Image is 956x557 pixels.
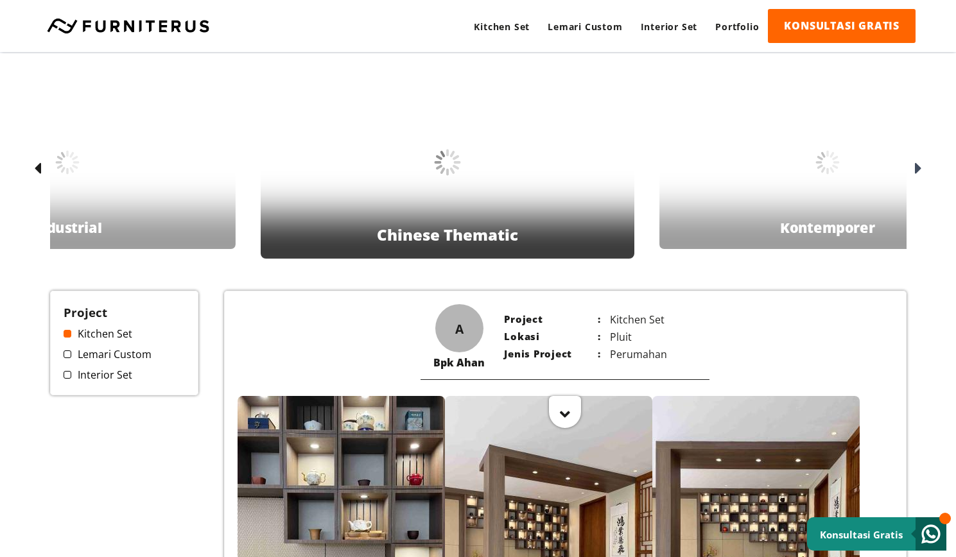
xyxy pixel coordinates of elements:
[433,356,485,370] div: Bpk Ahan
[706,9,768,44] a: Portfolio
[64,347,186,361] a: Lemari Custom
[455,320,464,337] span: A
[768,9,916,43] a: KONSULTASI GRATIS
[600,347,697,361] p: Perumahan
[632,9,707,44] a: Interior Set
[504,347,600,361] p: Jenis Project
[504,330,600,344] p: Lokasi
[64,304,186,320] h3: Project
[820,528,903,541] small: Konsultasi Gratis
[600,330,697,344] p: Pluit
[807,517,946,551] a: Konsultasi Gratis
[377,224,518,245] p: Chinese Thematic
[465,9,539,44] a: Kitchen Set
[64,368,186,382] a: Interior Set
[600,313,697,327] p: Kitchen Set
[780,218,875,237] p: Kontemporer
[33,218,102,237] p: Industrial
[64,327,186,341] a: Kitchen Set
[539,9,631,44] a: Lemari Custom
[504,313,600,327] p: Project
